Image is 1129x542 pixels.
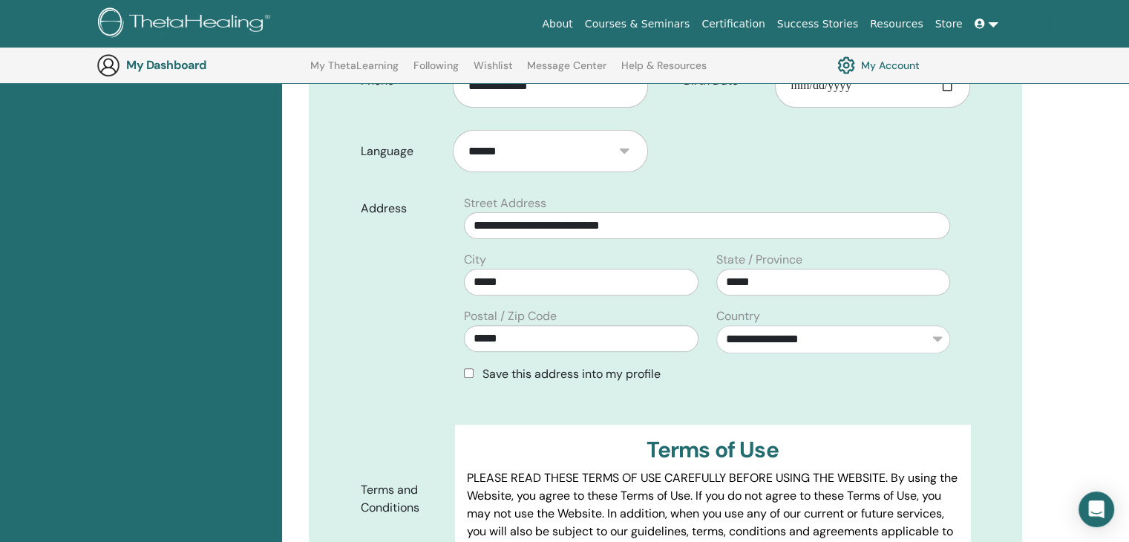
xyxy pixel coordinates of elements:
[464,195,546,212] label: Street Address
[771,10,864,38] a: Success Stories
[696,10,770,38] a: Certification
[413,59,459,83] a: Following
[716,307,760,325] label: Country
[579,10,696,38] a: Courses & Seminars
[864,10,929,38] a: Resources
[126,58,275,72] h3: My Dashboard
[837,53,855,78] img: cog.svg
[350,137,453,166] label: Language
[467,437,958,463] h3: Terms of Use
[536,10,578,38] a: About
[527,59,606,83] a: Message Center
[621,59,707,83] a: Help & Resources
[98,7,275,41] img: logo.png
[1079,492,1114,527] div: Open Intercom Messenger
[716,251,802,269] label: State / Province
[929,10,969,38] a: Store
[464,251,486,269] label: City
[310,59,399,83] a: My ThetaLearning
[464,307,557,325] label: Postal / Zip Code
[350,195,455,223] label: Address
[350,476,455,522] label: Terms and Conditions
[96,53,120,77] img: generic-user-icon.jpg
[482,366,661,382] span: Save this address into my profile
[837,53,920,78] a: My Account
[474,59,513,83] a: Wishlist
